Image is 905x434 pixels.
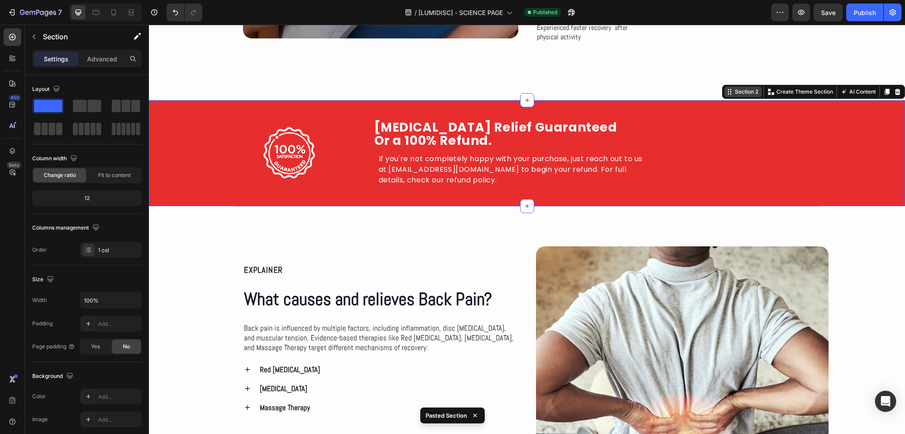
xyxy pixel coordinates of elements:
[584,63,611,71] div: Section 2
[32,274,56,286] div: Size
[98,320,140,328] div: Add...
[414,8,417,17] span: /
[34,192,140,204] div: 12
[149,25,905,434] iframe: Design area
[167,4,202,21] div: Undo/Redo
[230,129,495,161] p: If you're not completely happy with your purchase, just reach out to us at [EMAIL_ADDRESS][DOMAIN...
[95,240,369,251] p: EXPLAINER
[32,222,101,234] div: Columns management
[95,298,369,328] p: Back pain is influenced by multiple factors, including inflammation, disc [MEDICAL_DATA], and mus...
[111,378,161,388] span: Massage Therapy
[418,8,503,17] span: [LUMIDISC] - SCIENCE PAGE
[58,7,62,18] p: 7
[123,343,130,351] span: No
[8,94,21,101] div: 450
[113,101,168,156] img: gempages_575915822975812170-95932e90-ec50-4164-b9dc-cdc8c8e970c8.png
[32,153,79,165] div: Column width
[80,292,141,308] input: Auto
[4,4,66,21] button: 7
[627,63,684,71] p: Create Theme Section
[32,370,75,382] div: Background
[94,260,369,289] h2: What causes and relieves Back Pain?
[98,416,140,424] div: Add...
[44,171,76,179] span: Change ratio
[111,340,171,350] span: Red [MEDICAL_DATA]
[111,359,158,369] span: [MEDICAL_DATA]
[533,8,557,16] span: Published
[98,393,140,401] div: Add...
[690,62,729,72] button: AI Content
[98,246,140,254] div: 1 col
[98,171,131,179] span: Fit to content
[32,320,53,328] div: Padding
[32,343,75,351] div: Page padding
[388,8,479,17] p: physical activity
[32,392,46,400] div: Color
[91,343,100,351] span: Yes
[7,162,21,169] div: Beta
[32,246,47,254] div: Order
[426,411,467,420] p: Pasted Section
[854,8,876,17] div: Publish
[224,95,501,124] h2: [MEDICAL_DATA] Relief Guaranteed Or a 100% Refund.
[846,4,883,21] button: Publish
[32,296,47,304] div: Width
[875,391,896,412] div: Open Intercom Messenger
[32,83,62,95] div: Layout
[44,54,68,64] p: Settings
[821,9,836,16] span: Save
[32,415,48,423] div: Image
[87,54,117,64] p: Advanced
[43,31,115,42] p: Section
[814,4,843,21] button: Save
